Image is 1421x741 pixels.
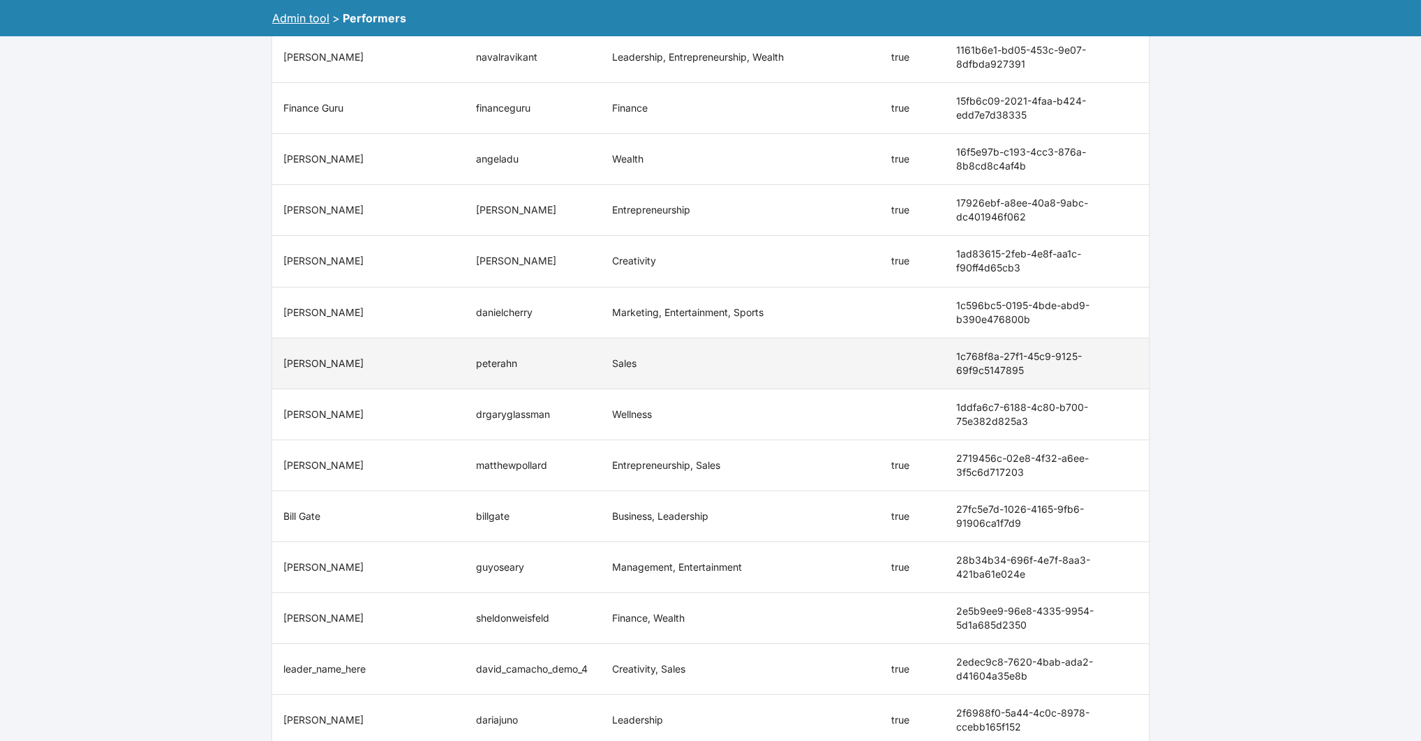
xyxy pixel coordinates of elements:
td: sheldonweisfeld [465,592,601,643]
div: Performers [343,10,406,27]
th: 15fb6c09-2021-4faa-b424-edd7e7d38335 [945,83,1150,134]
td: true [880,134,945,185]
td: Leadership, Entrepreneurship, Wealth [601,32,880,83]
td: Wealth [601,134,880,185]
th: leader_name_here [272,643,465,694]
td: Entrepreneurship, Sales [601,440,880,491]
td: Wellness [601,389,880,440]
td: billgate [465,491,601,541]
th: [PERSON_NAME] [272,541,465,592]
td: angeladu [465,134,601,185]
td: Creativity, Sales [601,643,880,694]
td: true [880,643,945,694]
th: [PERSON_NAME] [272,338,465,389]
td: peterahn [465,338,601,389]
td: Sales [601,338,880,389]
th: Bill Gate [272,491,465,541]
th: [PERSON_NAME] [272,592,465,643]
td: Management, Entertainment [601,541,880,592]
td: navalravikant [465,32,601,83]
th: [PERSON_NAME] [272,32,465,83]
th: 2e5b9ee9-96e8-4335-9954-5d1a685d2350 [945,592,1150,643]
th: 27fc5e7d-1026-4165-9fb6-91906ca1f7d9 [945,491,1150,541]
td: danielcherry [465,287,601,338]
td: financeguru [465,83,601,134]
th: [PERSON_NAME] [272,134,465,185]
th: 1c768f8a-27f1-45c9-9125-69f9c5147895 [945,338,1150,389]
th: [PERSON_NAME] [272,287,465,338]
td: [PERSON_NAME] [465,185,601,236]
td: true [880,541,945,592]
td: true [880,185,945,236]
td: true [880,491,945,541]
th: Finance Guru [272,83,465,134]
td: matthewpollard [465,440,601,491]
th: [PERSON_NAME] [272,236,465,287]
th: [PERSON_NAME] [272,389,465,440]
td: Entrepreneurship [601,185,880,236]
td: Business, Leadership [601,491,880,541]
td: guyoseary [465,541,601,592]
th: 17926ebf-a8ee-40a8-9abc-dc401946f062 [945,185,1150,236]
th: [PERSON_NAME] [272,185,465,236]
td: true [880,440,945,491]
th: [PERSON_NAME] [272,440,465,491]
td: Finance [601,83,880,134]
td: david_camacho_demo_4 [465,643,601,694]
th: 1ddfa6c7-6188-4c80-b700-75e382d825a3 [945,389,1150,440]
td: Creativity [601,236,880,287]
td: true [880,32,945,83]
th: 16f5e97b-c193-4cc3-876a-8b8cd8c4af4b [945,134,1150,185]
td: Finance, Wealth [601,592,880,643]
td: [PERSON_NAME] [465,236,601,287]
th: 2719456c-02e8-4f32-a6ee-3f5c6d717203 [945,440,1150,491]
div: > [332,10,340,27]
td: drgaryglassman [465,389,601,440]
th: 1c596bc5-0195-4bde-abd9-b390e476800b [945,287,1150,338]
td: true [880,236,945,287]
th: 28b34b34-696f-4e7f-8aa3-421ba61e024e [945,541,1150,592]
td: Marketing, Entertainment, Sports [601,287,880,338]
td: true [880,83,945,134]
th: 2edec9c8-7620-4bab-ada2-d41604a35e8b [945,643,1150,694]
th: 1ad83615-2feb-4e8f-aa1c-f90ff4d65cb3 [945,236,1150,287]
th: 1161b6e1-bd05-453c-9e07-8dfbda927391 [945,32,1150,83]
a: Admin tool [272,11,329,25]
